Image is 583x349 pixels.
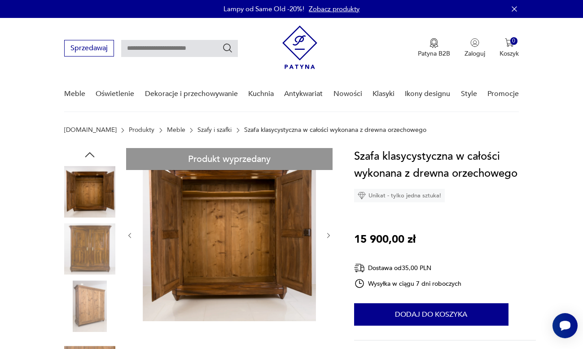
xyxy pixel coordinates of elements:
div: Unikat - tylko jedna sztuka! [354,189,445,202]
a: Promocje [487,77,519,111]
a: Dekoracje i przechowywanie [145,77,238,111]
div: 0 [510,37,518,45]
p: Zaloguj [465,49,485,58]
p: Patyna B2B [418,49,450,58]
a: Nowości [333,77,362,111]
a: Antykwariat [284,77,323,111]
a: Ikona medaluPatyna B2B [418,38,450,58]
button: Patyna B2B [418,38,450,58]
img: Ikona medalu [430,38,438,48]
a: Meble [64,77,85,111]
img: Patyna - sklep z meblami i dekoracjami vintage [282,26,317,69]
a: Meble [167,127,185,134]
a: [DOMAIN_NAME] [64,127,117,134]
img: Ikona diamentu [358,192,366,200]
img: Zdjęcie produktu Szafa klasycystyczna w całości wykonana z drewna orzechowego [64,166,115,217]
button: Zaloguj [465,38,485,58]
button: Sprzedawaj [64,40,114,57]
a: Zobacz produkty [309,4,359,13]
a: Oświetlenie [96,77,134,111]
a: Produkty [129,127,154,134]
img: Zdjęcie produktu Szafa klasycystyczna w całości wykonana z drewna orzechowego [143,148,316,321]
h1: Szafa klasycystyczna w całości wykonana z drewna orzechowego [354,148,536,182]
p: Lampy od Same Old -20%! [224,4,304,13]
a: Kuchnia [248,77,274,111]
a: Style [461,77,477,111]
img: Ikona dostawy [354,262,365,274]
div: Dostawa od 35,00 PLN [354,262,462,274]
a: Klasyki [373,77,395,111]
p: 15 900,00 zł [354,231,416,248]
button: Dodaj do koszyka [354,303,508,326]
p: Szafa klasycystyczna w całości wykonana z drewna orzechowego [244,127,426,134]
img: Ikona koszyka [505,38,514,47]
a: Ikony designu [405,77,450,111]
iframe: Smartsupp widget button [552,313,578,338]
a: Sprzedawaj [64,46,114,52]
a: Szafy i szafki [197,127,232,134]
img: Zdjęcie produktu Szafa klasycystyczna w całości wykonana z drewna orzechowego [64,280,115,332]
img: Ikonka użytkownika [470,38,479,47]
div: Wysyłka w ciągu 7 dni roboczych [354,278,462,289]
p: Koszyk [500,49,519,58]
img: Zdjęcie produktu Szafa klasycystyczna w całości wykonana z drewna orzechowego [64,223,115,275]
button: Szukaj [222,43,233,53]
button: 0Koszyk [500,38,519,58]
div: Produkt wyprzedany [126,148,333,170]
